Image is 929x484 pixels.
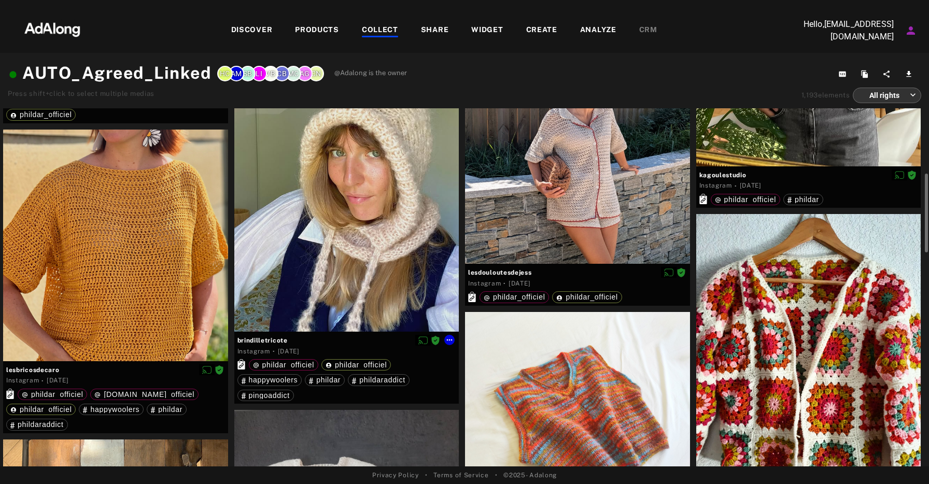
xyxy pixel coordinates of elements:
div: phildar [787,196,819,203]
div: elements [801,90,850,101]
span: · [503,279,506,288]
div: Press shift+click to select multiple medias [8,89,407,99]
div: Instagram [699,181,732,190]
div: Instagram [237,347,270,356]
span: phildar [158,405,182,414]
span: phildar [316,376,341,384]
button: Download [899,67,922,81]
span: · [41,377,44,385]
div: PRODUCTS [295,24,339,37]
span: phildar_officiel [31,390,83,398]
span: phildaraddict [359,376,405,384]
time: 2025-08-31T18:59:49.000Z [47,377,68,384]
button: Disable diffusion on this media [661,267,677,278]
span: pingoaddict [249,391,290,400]
div: Vbuysse [263,66,278,81]
div: Lisa [251,66,267,81]
h1: AUTO_Agreed_Linked [8,61,211,86]
time: 2025-09-07T14:01:26.000Z [278,348,300,355]
div: phildar_officiel [715,196,776,203]
svg: Exact products linked [6,389,14,399]
div: DISCOVER [231,24,273,37]
img: 63233d7d88ed69de3c212112c67096b6.png [7,13,98,44]
div: phildar_officiel [556,293,617,301]
div: Instagram [6,376,39,385]
span: phildar_officiel [724,195,776,204]
div: happywool.com_officiel [94,391,194,398]
span: Rights agreed [907,171,917,178]
div: happywoolers [242,376,298,383]
div: CREATE [526,24,557,37]
span: phildar_officiel [20,110,72,119]
button: Disable diffusion on this media [199,364,215,375]
button: Duplicate collection [855,67,878,81]
span: happywoolers [90,405,139,414]
div: phildar [151,406,182,413]
div: pingoaddict [242,392,290,399]
div: phildar_officiel [22,391,83,398]
span: © 2025 - Adalong [503,471,557,480]
span: @Adalong is the owner [334,68,407,78]
span: kagoulestudio [699,170,918,180]
span: • [495,471,498,480]
span: happywoolers [249,376,298,384]
div: Cbosschaert [274,66,290,81]
span: phildar [795,195,819,204]
a: Privacy Policy [372,471,419,480]
iframe: Chat Widget [877,434,929,484]
span: phildar_officiel [262,361,314,369]
div: CRM [639,24,657,37]
div: ANALYZE [580,24,616,37]
button: Disable diffusion on this media [892,169,907,180]
span: • [425,471,428,480]
div: Amerza [229,66,244,81]
time: 2025-09-07T18:19:23.000Z [740,182,762,189]
div: happywoolers [83,406,139,413]
span: Rights agreed [431,336,440,344]
span: · [735,182,737,190]
span: [DOMAIN_NAME]_officiel [104,390,194,398]
a: Terms of Service [433,471,488,480]
button: Disable diffusion on this media [415,335,431,346]
button: Share [877,67,899,81]
span: brindilletricote [237,336,456,345]
span: lesdouloutesdejess [468,268,687,277]
svg: Exact products linked [237,359,245,369]
svg: Exact products linked [468,292,476,302]
time: 2025-09-07T12:26:56.000Z [509,280,530,287]
div: phildar_officiel [253,361,314,368]
div: phildar_officiel [326,361,387,368]
div: Sarah.B [240,66,256,81]
button: Copy collection ID [833,67,855,81]
div: phildar_officiel [10,406,72,413]
span: · [273,347,275,355]
div: phildar [309,376,341,383]
div: Hcisse [217,66,233,81]
div: phildar_officiel [10,111,72,118]
div: SHARE [421,24,449,37]
span: phildar_officiel [335,361,387,369]
span: Rights agreed [215,366,224,373]
button: Account settings [902,22,920,39]
div: Widget de chat [877,434,929,484]
div: All rights [862,81,916,109]
svg: Exact products linked [699,194,707,204]
span: phildar_officiel [493,293,545,301]
div: Mchabrol [286,66,301,81]
span: 1,193 [801,91,819,99]
div: Agning [297,66,313,81]
span: lesbricosdecaro [6,365,225,375]
p: Hello, [EMAIL_ADDRESS][DOMAIN_NAME] [790,18,894,43]
span: Rights agreed [677,268,686,276]
div: WIDGET [471,24,503,37]
div: phildaraddict [10,421,64,428]
div: Instagram [468,279,501,288]
span: phildar_officiel [20,405,72,414]
div: phildar_officiel [484,293,545,301]
div: COLLECT [362,24,398,37]
span: phildar_officiel [566,293,617,301]
div: phildaraddict [352,376,405,383]
div: Cnorel [308,66,324,81]
span: phildaraddict [18,420,64,429]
